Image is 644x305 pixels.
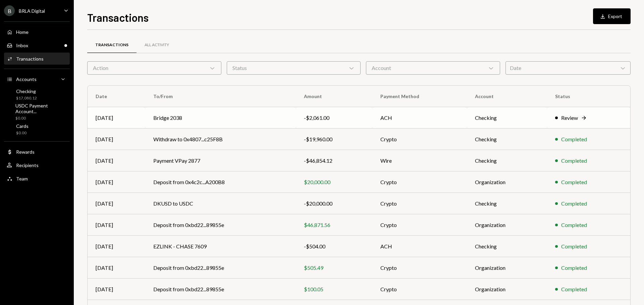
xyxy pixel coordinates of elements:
[372,236,467,257] td: ACH
[304,200,365,208] div: -$20,000.00
[561,264,587,272] div: Completed
[145,150,296,171] td: Payment VPay 2877
[366,61,500,75] div: Account
[372,171,467,193] td: Crypto
[227,61,361,75] div: Status
[96,114,137,122] div: [DATE]
[4,26,70,38] a: Home
[304,157,365,165] div: -$46,854.12
[87,36,137,54] a: Transactions
[467,193,547,214] td: Checking
[304,264,365,272] div: $505.49
[593,8,631,24] button: Export
[145,86,296,107] th: To/From
[467,171,547,193] td: Organization
[561,135,587,143] div: Completed
[145,42,169,48] div: All Activity
[16,149,35,155] div: Rewards
[304,114,365,122] div: -$2,061.00
[372,86,467,107] th: Payment Method
[16,43,28,48] div: Inbox
[304,242,365,250] div: -$504.00
[467,257,547,279] td: Organization
[304,178,365,186] div: $20,000.00
[145,129,296,150] td: Withdraw to 0x4807...c25F8B
[16,88,37,94] div: Checking
[87,61,221,75] div: Action
[16,95,37,101] div: $17,080.12
[4,39,70,51] a: Inbox
[561,242,587,250] div: Completed
[16,76,37,82] div: Accounts
[145,279,296,300] td: Deposit from 0xbd22...89855e
[372,257,467,279] td: Crypto
[467,279,547,300] td: Organization
[561,285,587,293] div: Completed
[19,8,45,14] div: BRLA Digital
[467,86,547,107] th: Account
[95,42,128,48] div: Transactions
[4,53,70,65] a: Transactions
[372,214,467,236] td: Crypto
[145,193,296,214] td: DKUSD to USDC
[467,236,547,257] td: Checking
[372,107,467,129] td: ACH
[137,36,177,54] a: All Activity
[145,107,296,129] td: Bridge 2038
[87,11,149,24] h1: Transactions
[96,264,137,272] div: [DATE]
[372,129,467,150] td: Crypto
[145,171,296,193] td: Deposit from 0x4c2c...A200B8
[561,114,578,122] div: Review
[16,123,29,129] div: Cards
[16,176,28,181] div: Team
[96,285,137,293] div: [DATE]
[4,146,70,158] a: Rewards
[561,200,587,208] div: Completed
[96,221,137,229] div: [DATE]
[4,104,70,120] a: USDC Payment Account...$0.00
[96,135,137,143] div: [DATE]
[561,178,587,186] div: Completed
[304,285,365,293] div: $100.05
[4,73,70,85] a: Accounts
[372,150,467,171] td: Wire
[505,61,631,75] div: Date
[145,257,296,279] td: Deposit from 0xbd22...89855e
[561,157,587,165] div: Completed
[467,107,547,129] td: Checking
[4,172,70,184] a: Team
[4,159,70,171] a: Recipients
[96,178,137,186] div: [DATE]
[96,200,137,208] div: [DATE]
[467,129,547,150] td: Checking
[4,5,15,16] div: B
[4,86,70,102] a: Checking$17,080.12
[96,242,137,250] div: [DATE]
[16,29,29,35] div: Home
[88,86,145,107] th: Date
[16,130,29,136] div: $0.00
[96,157,137,165] div: [DATE]
[467,150,547,171] td: Checking
[372,279,467,300] td: Crypto
[561,221,587,229] div: Completed
[4,121,70,137] a: Cards$0.00
[467,214,547,236] td: Organization
[16,56,44,62] div: Transactions
[145,214,296,236] td: Deposit from 0xbd22...89855e
[145,236,296,257] td: EZLINK - CHASE 7609
[296,86,373,107] th: Amount
[304,135,365,143] div: -$19,960.00
[372,193,467,214] td: Crypto
[547,86,630,107] th: Status
[15,103,67,114] div: USDC Payment Account...
[16,162,39,168] div: Recipients
[15,116,67,121] div: $0.00
[304,221,365,229] div: $46,871.56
